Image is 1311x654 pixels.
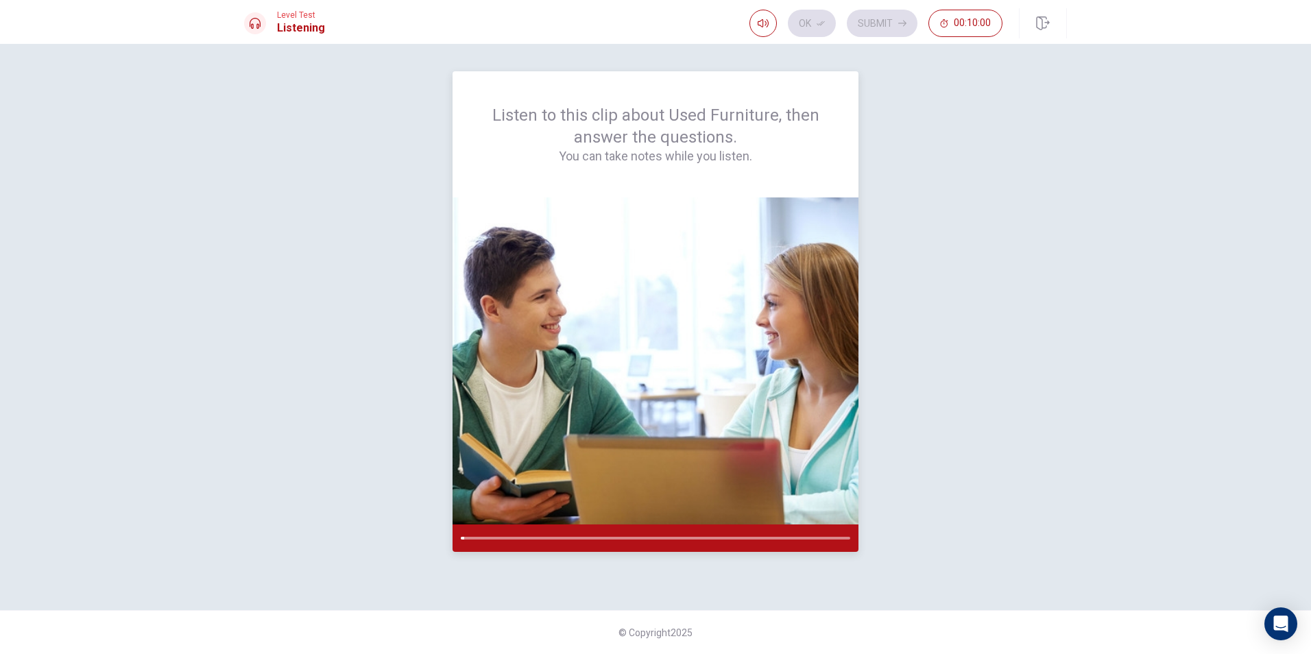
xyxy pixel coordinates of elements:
button: 00:10:00 [928,10,1002,37]
h1: Listening [277,20,325,36]
div: Open Intercom Messenger [1264,607,1297,640]
span: 00:10:00 [954,18,991,29]
span: © Copyright 2025 [618,627,693,638]
span: Level Test [277,10,325,20]
div: Listen to this clip about Used Furniture, then answer the questions. [485,104,826,165]
h4: You can take notes while you listen. [485,148,826,165]
img: passage image [453,197,858,524]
